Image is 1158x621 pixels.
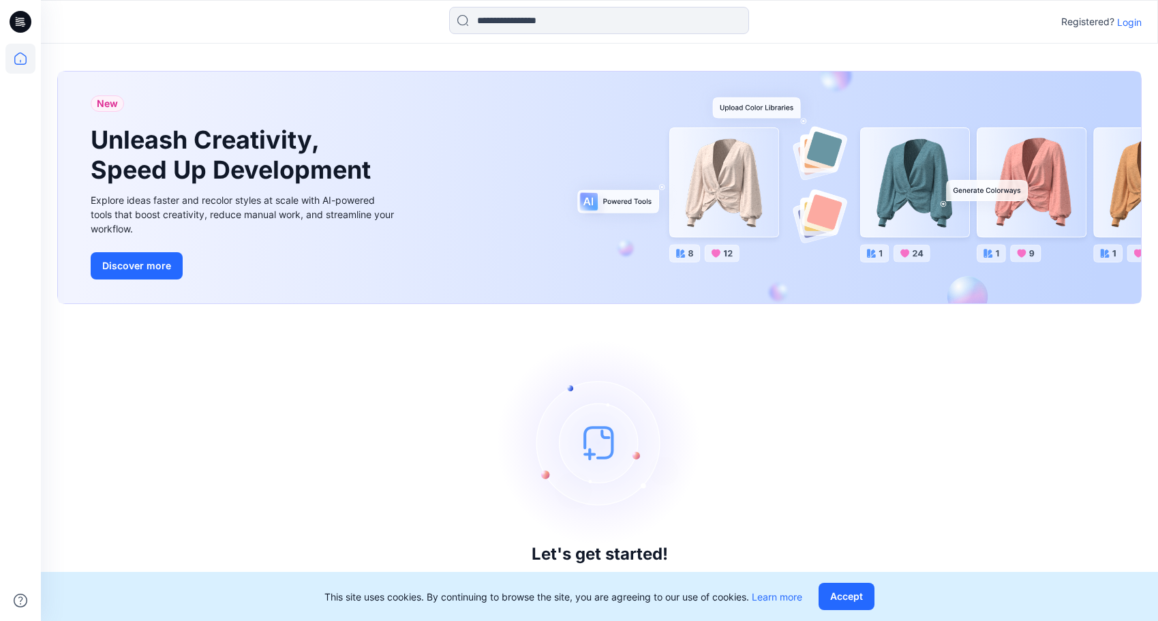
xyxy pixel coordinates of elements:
img: empty-state-image.svg [498,340,702,545]
h1: Unleash Creativity, Speed Up Development [91,125,377,184]
p: This site uses cookies. By continuing to browse the site, you are agreeing to our use of cookies. [324,590,802,604]
p: Login [1117,15,1142,29]
a: Discover more [91,252,397,279]
h3: Let's get started! [532,545,668,564]
button: Accept [819,583,874,610]
div: Explore ideas faster and recolor styles at scale with AI-powered tools that boost creativity, red... [91,193,397,236]
span: New [97,95,118,112]
button: Discover more [91,252,183,279]
a: Learn more [752,591,802,603]
p: Click New to add a style or create a folder. [488,569,712,586]
p: Registered? [1061,14,1114,30]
